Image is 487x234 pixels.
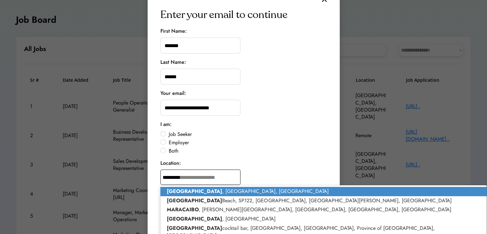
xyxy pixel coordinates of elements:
div: Last Name: [160,58,186,66]
div: First Name: [160,27,187,35]
div: I am: [160,121,172,128]
strong: [GEOGRAPHIC_DATA] [167,188,222,195]
p: Beach, SP122, [GEOGRAPHIC_DATA], [GEOGRAPHIC_DATA][PERSON_NAME], [GEOGRAPHIC_DATA] [160,196,487,205]
p: , [PERSON_NAME][GEOGRAPHIC_DATA], [GEOGRAPHIC_DATA], [GEOGRAPHIC_DATA], [GEOGRAPHIC_DATA] [160,205,487,214]
strong: [GEOGRAPHIC_DATA] [167,224,222,232]
strong: [GEOGRAPHIC_DATA] [167,197,222,204]
strong: [GEOGRAPHIC_DATA] [167,215,222,222]
strong: MARACAIBO [167,206,199,213]
label: Employer [167,140,327,145]
label: Job Seeker [167,132,327,137]
p: , [GEOGRAPHIC_DATA], [GEOGRAPHIC_DATA] [160,187,487,196]
div: Enter your email to continue [160,7,288,22]
div: Your email: [160,89,186,97]
p: , [GEOGRAPHIC_DATA] [160,214,487,224]
div: Location: [160,159,181,167]
label: Both [167,148,327,154]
